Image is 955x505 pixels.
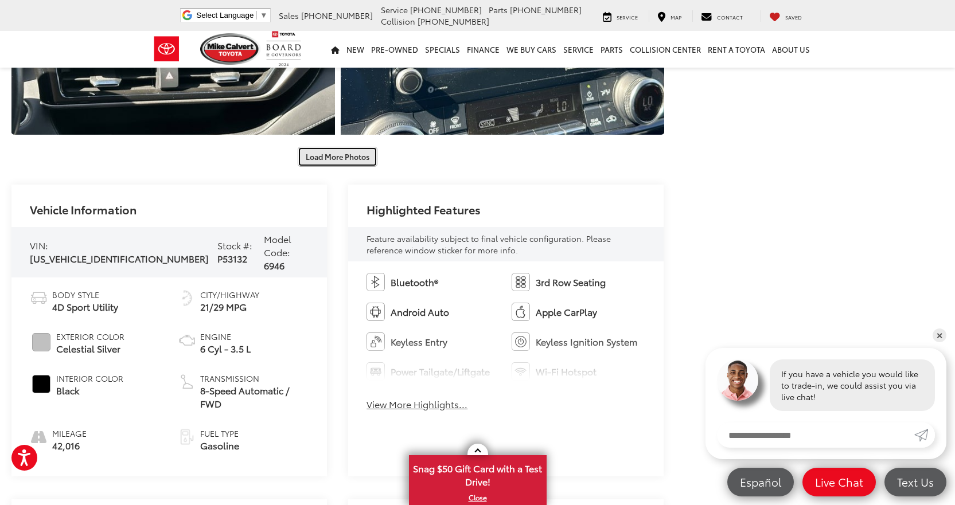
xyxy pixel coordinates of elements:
span: Model Code: [264,232,291,259]
span: Interior Color [56,373,123,384]
span: P53132 [217,252,247,265]
span: [PHONE_NUMBER] [301,10,373,21]
div: If you have a vehicle you would like to trade-in, we could assist you via live chat! [770,359,935,411]
i: mileage icon [30,428,46,444]
span: 8-Speed Automatic / FWD [200,384,309,410]
span: 42,016 [52,439,87,452]
span: 4D Sport Utility [52,300,118,314]
span: Map [671,13,681,21]
span: Android Auto [391,306,449,319]
a: My Saved Vehicles [761,10,810,22]
a: Rent a Toyota [704,31,769,68]
button: Load More Photos [298,147,377,167]
span: Engine [200,331,251,342]
img: Fuel Economy [178,289,196,307]
a: Map [649,10,690,22]
img: Agent profile photo [717,359,758,401]
a: Service [594,10,646,22]
span: 21/29 MPG [200,300,259,314]
span: Contact [717,13,743,21]
span: Feature availability subject to final vehicle configuration. Please reference window sticker for ... [367,233,611,256]
span: Service [617,13,638,21]
span: ▼ [260,11,267,19]
span: VIN: [30,238,48,252]
span: Mileage [52,428,87,439]
span: [PHONE_NUMBER] [418,15,489,27]
input: Enter your message [717,422,914,448]
img: Android Auto [367,303,385,321]
span: Body Style [52,289,118,300]
span: Celestial Silver [56,342,124,355]
span: ​ [256,11,257,19]
span: Saved [785,13,802,21]
span: #000000 [32,375,50,393]
a: Select Language​ [196,11,267,19]
a: Contact [692,10,751,22]
span: 6 Cyl - 3.5 L [200,342,251,355]
span: Select Language [196,11,254,19]
span: Stock #: [217,238,252,252]
span: Live Chat [809,475,869,489]
button: View More Highlights... [367,398,467,411]
img: Bluetooth® [367,273,385,291]
h2: Vehicle Information [30,203,137,216]
a: Finance [463,31,503,68]
a: Service [560,31,597,68]
span: Text Us [891,475,940,489]
img: Apple CarPlay [512,303,530,321]
a: Home [328,31,343,68]
span: Transmission [200,373,309,384]
span: 6946 [264,259,284,272]
a: WE BUY CARS [503,31,560,68]
span: #C0C0C0 [32,333,50,351]
a: About Us [769,31,813,68]
img: Mike Calvert Toyota [200,33,261,65]
a: Live Chat [802,468,876,496]
a: New [343,31,368,68]
span: [PHONE_NUMBER] [410,4,482,15]
span: Apple CarPlay [536,306,597,319]
a: Parts [597,31,626,68]
a: Specials [422,31,463,68]
span: City/Highway [200,289,259,300]
span: Service [381,4,408,15]
a: Collision Center [626,31,704,68]
span: Exterior Color [56,331,124,342]
img: Keyless Ignition System [512,332,530,351]
span: 3rd Row Seating [536,276,606,289]
img: Toyota [145,30,188,68]
span: Fuel Type [200,428,239,439]
span: [US_VEHICLE_IDENTIFICATION_NUMBER] [30,252,209,265]
span: Sales [279,10,299,21]
span: Black [56,384,123,397]
span: Snag $50 Gift Card with a Test Drive! [410,456,545,491]
span: Bluetooth® [391,276,438,289]
a: Submit [914,422,935,448]
span: Collision [381,15,415,27]
img: Keyless Entry [367,332,385,351]
span: Gasoline [200,439,239,452]
a: Text Us [884,468,946,496]
img: 3rd Row Seating [512,273,530,291]
a: Pre-Owned [368,31,422,68]
span: Parts [489,4,508,15]
a: Español [727,468,794,496]
span: Español [734,475,787,489]
span: [PHONE_NUMBER] [510,4,582,15]
h2: Highlighted Features [367,203,481,216]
